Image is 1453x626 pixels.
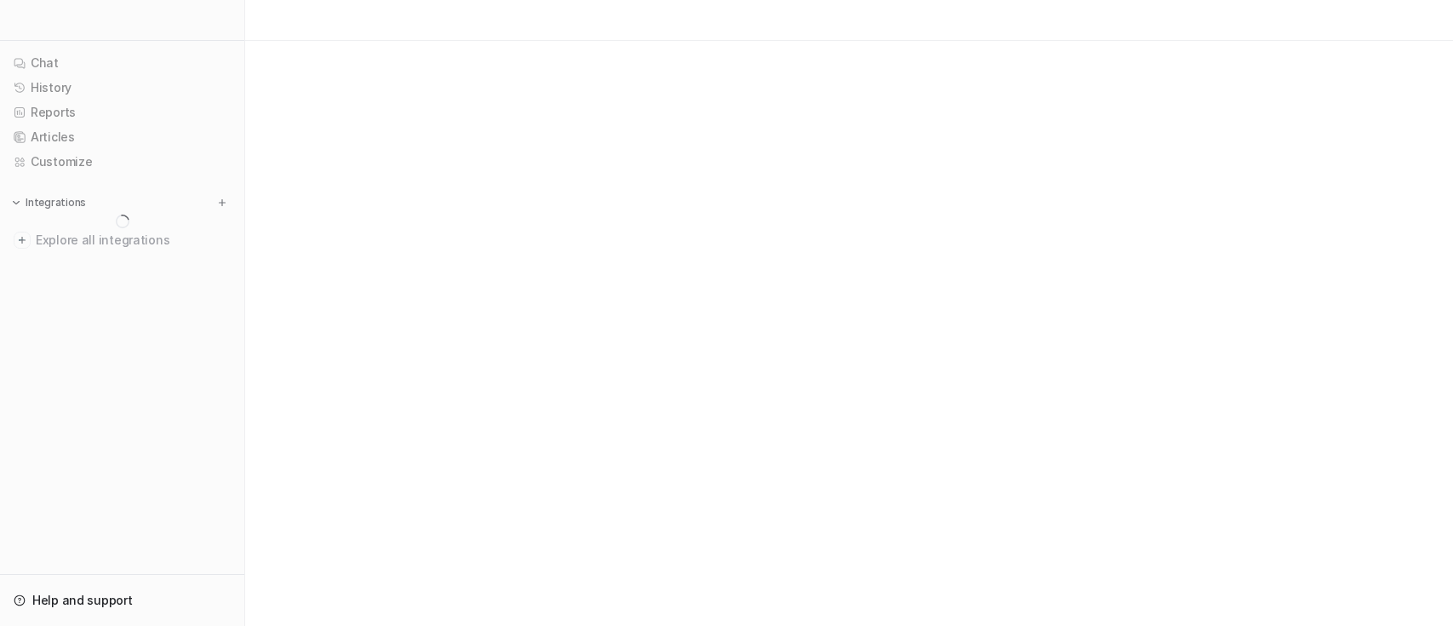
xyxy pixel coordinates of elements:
[7,589,237,612] a: Help and support
[10,197,22,209] img: expand menu
[7,51,237,75] a: Chat
[14,232,31,249] img: explore all integrations
[7,228,237,252] a: Explore all integrations
[36,227,231,254] span: Explore all integrations
[7,76,237,100] a: History
[26,196,86,210] p: Integrations
[7,150,237,174] a: Customize
[7,125,237,149] a: Articles
[7,194,91,211] button: Integrations
[216,197,228,209] img: menu_add.svg
[7,101,237,124] a: Reports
